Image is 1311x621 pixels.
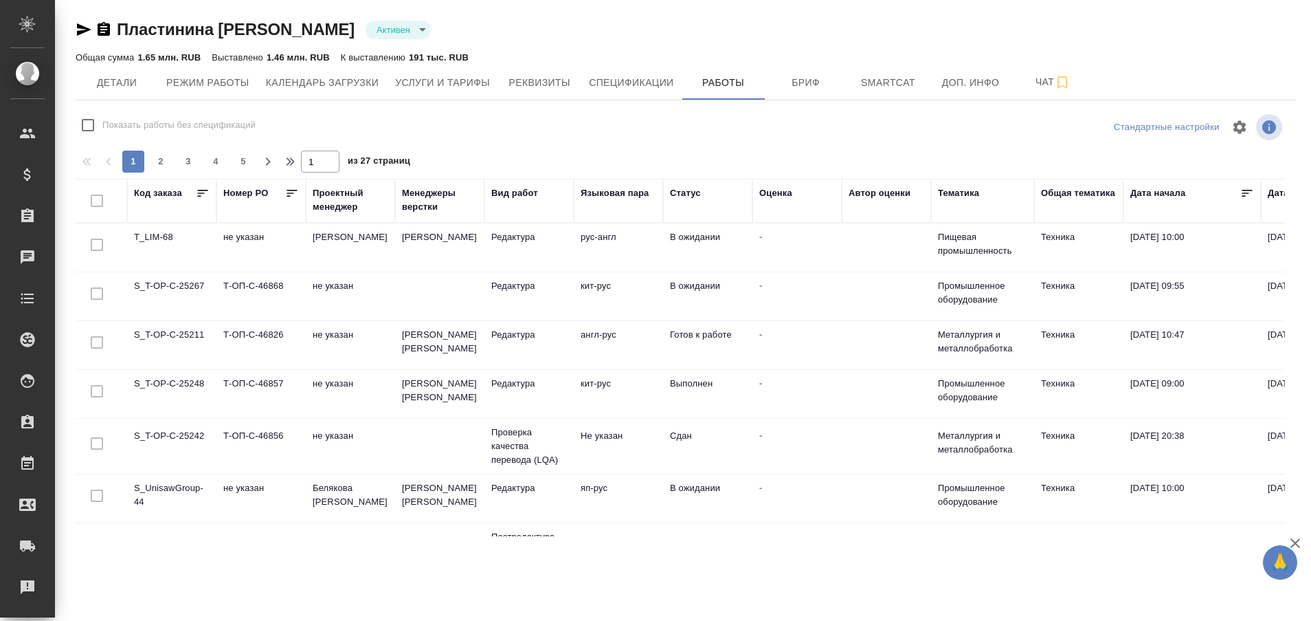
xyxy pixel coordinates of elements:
[670,186,701,200] div: Статус
[1263,545,1297,580] button: 🙏
[691,74,757,91] span: Работы
[1034,527,1123,575] td: Техника
[341,52,409,63] p: К выставлению
[232,151,254,173] button: 5
[395,224,484,272] td: [PERSON_NAME]
[1034,422,1123,470] td: Техника
[663,370,752,418] td: Выполнен
[267,52,330,63] p: 1.46 млн. RUB
[409,52,469,63] p: 191 тыс. RUB
[117,20,355,39] a: Пластинина [PERSON_NAME]
[216,321,306,369] td: Т-ОП-С-46826
[506,74,572,91] span: Реквизиты
[1123,272,1261,320] td: [DATE] 09:55
[1041,186,1115,200] div: Общая тематика
[1130,186,1185,200] div: Дата начала
[96,21,112,38] button: Скопировать ссылку
[938,230,1027,258] p: Пищевая промышленность
[1123,475,1261,523] td: [DATE] 10:00
[938,279,1027,307] p: Промышленное оборудование
[177,151,199,173] button: 3
[1054,74,1071,91] svg: Подписаться
[849,186,910,200] div: Автор оценки
[1110,117,1223,138] div: split button
[574,527,663,575] td: рус-англ
[216,370,306,418] td: Т-ОП-С-46857
[127,370,216,418] td: S_T-OP-C-25248
[216,422,306,470] td: Т-ОП-С-46856
[1034,224,1123,272] td: Техника
[137,52,201,63] p: 1.65 млн. RUB
[491,279,567,293] p: Редактура
[1034,475,1123,523] td: Техника
[773,74,839,91] span: Бриф
[491,426,567,467] p: Проверка качества перевода (LQA)
[491,481,567,495] p: Редактура
[166,74,249,91] span: Режим работы
[306,527,395,575] td: [PERSON_NAME] [PERSON_NAME]
[395,370,484,418] td: [PERSON_NAME] [PERSON_NAME]
[127,527,216,575] td: S_T-OP-C-25225
[395,321,484,369] td: [PERSON_NAME] [PERSON_NAME]
[759,431,762,441] a: -
[216,272,306,320] td: Т-ОП-С-46868
[1123,224,1261,272] td: [DATE] 10:00
[1034,272,1123,320] td: Техника
[177,155,199,168] span: 3
[306,224,395,272] td: [PERSON_NAME]
[663,272,752,320] td: В ожидании
[150,151,172,173] button: 2
[491,328,567,342] p: Редактура
[216,224,306,272] td: не указан
[150,155,172,168] span: 2
[395,74,490,91] span: Услуги и тарифы
[855,74,921,91] span: Smartcat
[216,527,306,575] td: от Исаева_22.09_3
[76,52,137,63] p: Общая сумма
[574,422,663,470] td: Не указан
[127,422,216,470] td: S_T-OP-C-25242
[938,74,1004,91] span: Доп. инфо
[589,74,673,91] span: Спецификации
[205,155,227,168] span: 4
[759,186,792,200] div: Оценка
[313,186,388,214] div: Проектный менеджер
[574,475,663,523] td: яп-рус
[574,321,663,369] td: англ-рус
[366,21,431,39] div: Активен
[759,483,762,493] a: -
[581,186,649,200] div: Языковая пара
[759,281,762,291] a: -
[491,186,538,200] div: Вид работ
[938,534,1027,561] p: Геология и горное дело
[1256,114,1285,140] span: Посмотреть информацию
[266,74,379,91] span: Календарь загрузки
[127,272,216,320] td: S_T-OP-C-25267
[306,475,395,523] td: Белякова [PERSON_NAME]
[1123,370,1261,418] td: [DATE] 09:00
[1123,422,1261,470] td: [DATE] 20:38
[574,224,663,272] td: рус-англ
[663,527,752,575] td: Сдан
[938,481,1027,509] p: Промышленное оборудование
[1223,111,1256,144] span: Настроить таблицу
[127,224,216,272] td: T_LIM-68
[663,224,752,272] td: В ожидании
[491,377,567,391] p: Редактура
[938,429,1027,457] p: Металлургия и металлобработка
[306,422,395,470] td: не указан
[1123,527,1261,575] td: [DATE] 19:20
[759,232,762,242] a: -
[84,74,150,91] span: Детали
[212,52,267,63] p: Выставлено
[102,118,256,132] span: Показать работы без спецификаций
[216,475,306,523] td: не указан
[663,321,752,369] td: Готов к работе
[348,153,410,173] span: из 27 страниц
[938,377,1027,404] p: Промышленное оборудование
[223,186,268,200] div: Номер PO
[574,272,663,320] td: кит-рус
[759,329,762,340] a: -
[663,422,752,470] td: Сдан
[306,272,395,320] td: не указан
